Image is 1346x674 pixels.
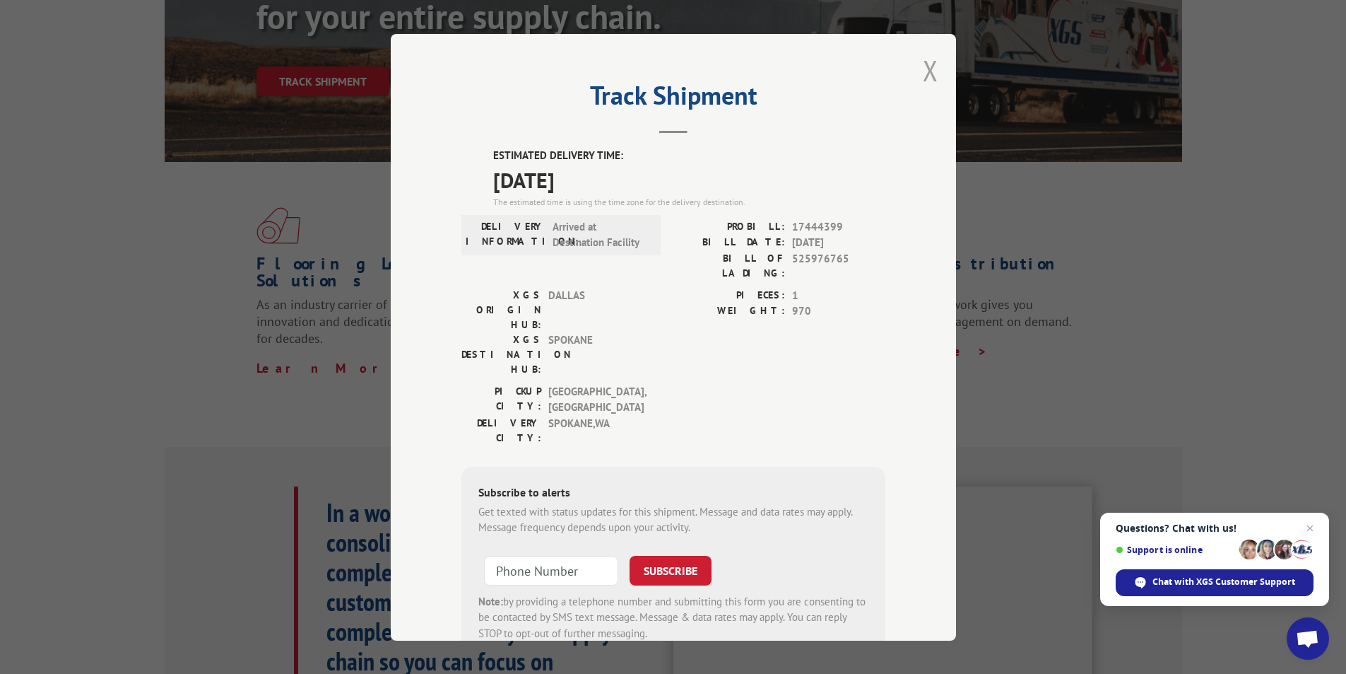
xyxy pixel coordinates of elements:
div: The estimated time is using the time zone for the delivery destination. [493,195,885,208]
label: PICKUP CITY: [461,383,541,415]
span: [DATE] [493,163,885,195]
span: 17444399 [792,219,885,235]
label: BILL OF LADING: [673,250,785,280]
span: SPOKANE [548,332,644,376]
label: PROBILL: [673,219,785,235]
div: Get texted with status updates for this shipment. Message and data rates may apply. Message frequ... [478,504,868,535]
label: PIECES: [673,287,785,303]
span: [DATE] [792,235,885,251]
strong: Note: [478,594,503,608]
button: Close modal [923,52,938,89]
label: ESTIMATED DELIVERY TIME: [493,148,885,164]
div: by providing a telephone number and submitting this form you are consenting to be contacted by SM... [478,593,868,641]
div: Open chat [1287,617,1329,660]
label: DELIVERY CITY: [461,415,541,445]
div: Chat with XGS Customer Support [1116,569,1313,596]
label: DELIVERY INFORMATION: [466,219,545,250]
span: Support is online [1116,545,1234,555]
label: XGS ORIGIN HUB: [461,287,541,332]
button: SUBSCRIBE [630,555,712,585]
label: WEIGHT: [673,303,785,320]
input: Phone Number [484,555,618,585]
span: DALLAS [548,287,644,332]
span: 970 [792,303,885,320]
label: XGS DESTINATION HUB: [461,332,541,376]
span: Chat with XGS Customer Support [1152,576,1295,588]
div: Subscribe to alerts [478,483,868,504]
span: 525976765 [792,250,885,280]
span: [GEOGRAPHIC_DATA] , [GEOGRAPHIC_DATA] [548,383,644,415]
h2: Track Shipment [461,86,885,112]
span: SPOKANE , WA [548,415,644,445]
span: 1 [792,287,885,303]
span: Arrived at Destination Facility [553,219,648,250]
span: Close chat [1301,520,1318,537]
label: BILL DATE: [673,235,785,251]
span: Questions? Chat with us! [1116,523,1313,534]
